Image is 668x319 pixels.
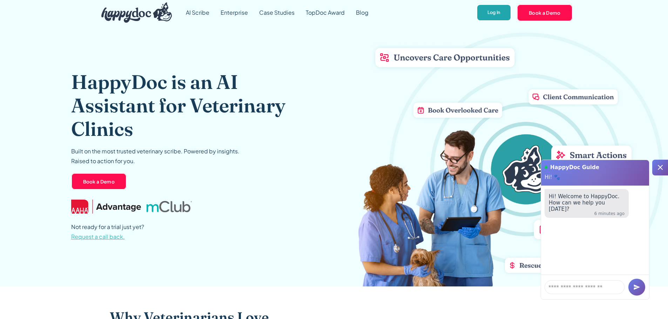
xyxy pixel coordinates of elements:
[517,4,573,21] a: Book a Demo
[71,146,239,166] p: Built on the most trusted veterinary scribe. Powered by insights. Raised to action for you.
[96,1,172,25] a: home
[477,4,511,21] a: Log In
[71,173,127,190] a: Book a Demo
[71,70,308,141] h1: HappyDoc is an AI Assistant for Veterinary Clinics
[71,200,141,214] img: AAHA Advantage logo
[71,233,125,240] span: Request a call back.
[71,222,144,242] p: Not ready for a trial just yet?
[101,2,172,23] img: HappyDoc Logo: A happy dog with his ear up, listening.
[147,201,191,212] img: mclub logo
